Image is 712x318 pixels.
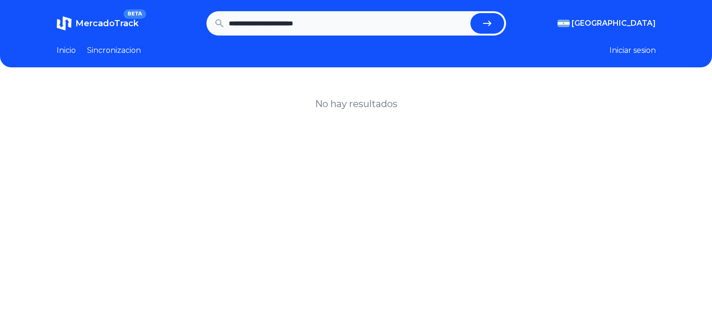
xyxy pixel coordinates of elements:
[558,18,656,29] button: [GEOGRAPHIC_DATA]
[57,16,139,31] a: MercadoTrackBETA
[315,97,397,110] h1: No hay resultados
[124,9,146,19] span: BETA
[75,18,139,29] span: MercadoTrack
[558,20,570,27] img: Argentina
[87,45,141,56] a: Sincronizacion
[57,16,72,31] img: MercadoTrack
[609,45,656,56] button: Iniciar sesion
[57,45,76,56] a: Inicio
[572,18,656,29] span: [GEOGRAPHIC_DATA]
